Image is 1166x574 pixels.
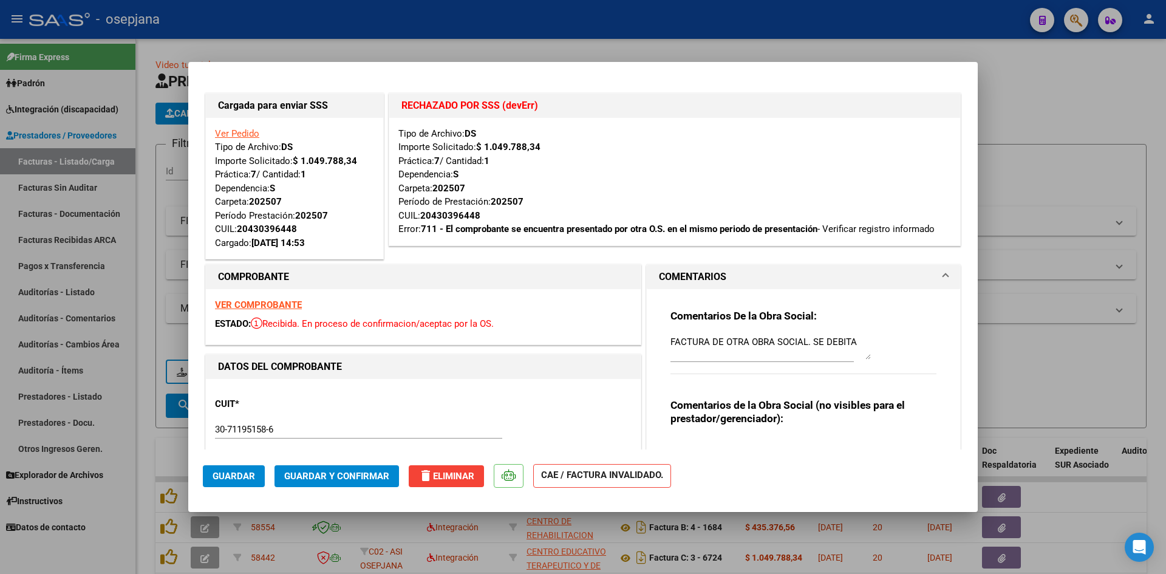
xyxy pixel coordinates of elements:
strong: DS [465,128,476,139]
strong: 202507 [491,196,523,207]
strong: S [453,169,459,180]
strong: $ 1.049.788,34 [293,155,357,166]
strong: 202507 [432,183,465,194]
h1: RECHAZADO POR SSS (devErr) [401,98,949,113]
p: CUIT [215,397,340,411]
strong: Comentarios De la Obra Social: [670,310,817,322]
strong: 1 [484,155,489,166]
strong: 7 [251,169,256,180]
mat-expansion-panel-header: COMENTARIOS [647,265,960,289]
div: Tipo de Archivo: Importe Solicitado: Práctica: / Cantidad: Dependencia: Carpeta: Período de Prest... [398,127,952,236]
span: Guardar y Confirmar [284,471,389,482]
strong: CAE / FACTURA INVALIDADO. [533,464,671,488]
span: ESTADO: [215,318,251,329]
strong: DATOS DEL COMPROBANTE [218,361,342,372]
button: Eliminar [409,465,484,487]
strong: 1 [301,169,306,180]
mat-icon: delete [418,468,433,483]
div: 20430396448 [420,209,480,223]
a: VER COMPROBANTE [215,299,302,310]
button: Guardar y Confirmar [274,465,399,487]
strong: 711 - El comprobante se encuentra presentado por otra O.S. en el mismo periodo de presentación [421,224,817,234]
a: Ver Pedido [215,128,259,139]
span: Recibida. En proceso de confirmacion/aceptac por la OS. [251,318,494,329]
h1: COMENTARIOS [659,270,726,284]
strong: DS [281,142,293,152]
span: Guardar [213,471,255,482]
strong: $ 1.049.788,34 [476,142,540,152]
button: Guardar [203,465,265,487]
h1: Cargada para enviar SSS [218,98,371,113]
strong: Comentarios de la Obra Social (no visibles para el prestador/gerenciador): [670,399,905,425]
strong: 202507 [295,210,328,221]
div: 20430396448 [237,222,297,236]
div: Open Intercom Messenger [1125,533,1154,562]
span: Eliminar [418,471,474,482]
strong: 202507 [249,196,282,207]
div: Tipo de Archivo: Importe Solicitado: Práctica: / Cantidad: Dependencia: Carpeta: Período Prestaci... [215,127,374,250]
strong: [DATE] 14:53 [251,237,305,248]
strong: COMPROBANTE [218,271,289,282]
strong: 7 [434,155,440,166]
strong: S [270,183,275,194]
